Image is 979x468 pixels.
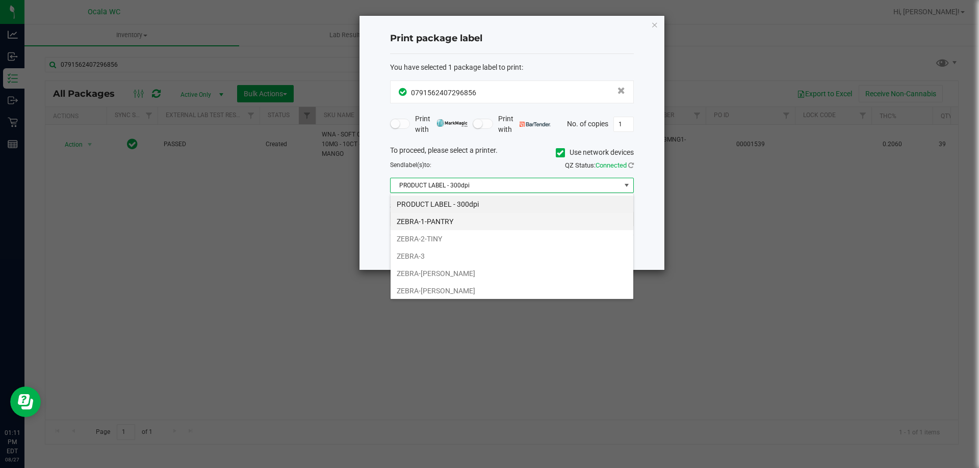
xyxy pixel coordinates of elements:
[415,114,468,135] span: Print with
[382,201,641,211] div: Select a label template.
[498,114,551,135] span: Print with
[404,161,424,169] span: label(s)
[391,282,633,299] li: ZEBRA-[PERSON_NAME]
[596,161,627,169] span: Connected
[436,119,468,127] img: mark_magic_cybra.png
[391,247,633,265] li: ZEBRA-3
[382,145,641,160] div: To proceed, please select a printer.
[399,87,408,97] span: In Sync
[565,161,634,169] span: QZ Status:
[390,62,634,73] div: :
[391,265,633,282] li: ZEBRA-[PERSON_NAME]
[567,119,608,127] span: No. of copies
[390,63,522,71] span: You have selected 1 package label to print
[520,122,551,127] img: bartender.png
[390,161,431,169] span: Send to:
[411,89,476,97] span: 0791562407296856
[390,32,634,45] h4: Print package label
[391,213,633,230] li: ZEBRA-1-PANTRY
[10,387,41,417] iframe: Resource center
[556,147,634,158] label: Use network devices
[391,196,633,213] li: PRODUCT LABEL - 300dpi
[391,230,633,247] li: ZEBRA-2-TINY
[391,178,621,192] span: PRODUCT LABEL - 300dpi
